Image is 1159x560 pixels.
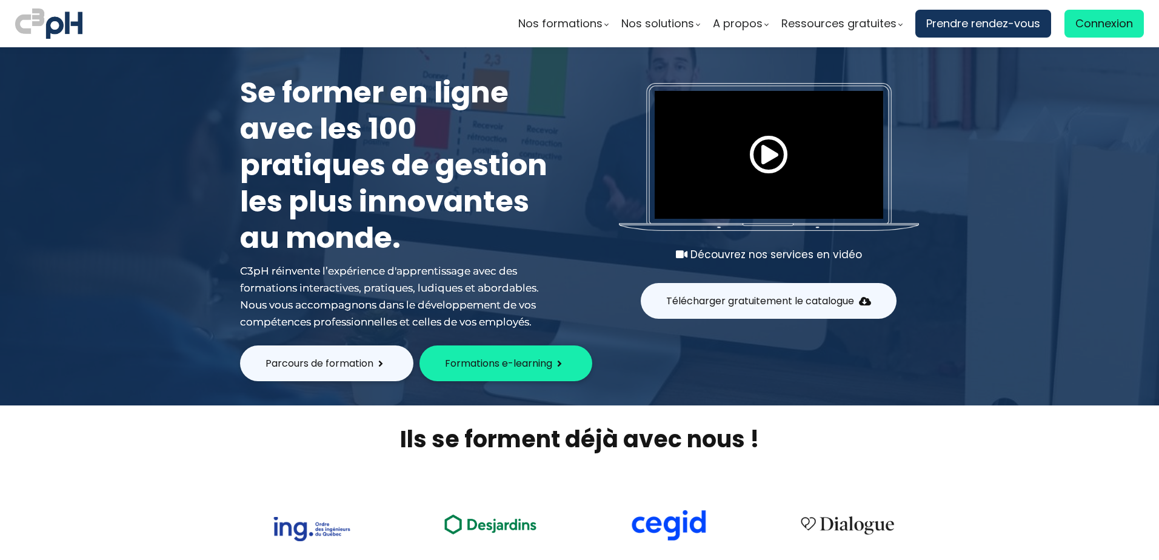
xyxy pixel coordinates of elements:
[641,283,897,319] button: Télécharger gratuitement le catalogue
[445,356,552,371] span: Formations e-learning
[926,15,1040,33] span: Prendre rendez-vous
[915,10,1051,38] a: Prendre rendez-vous
[1064,10,1144,38] a: Connexion
[266,356,373,371] span: Parcours de formation
[630,510,707,541] img: cdf238afa6e766054af0b3fe9d0794df.png
[240,75,555,256] h1: Se former en ligne avec les 100 pratiques de gestion les plus innovantes au monde.
[1075,15,1133,33] span: Connexion
[225,424,934,455] h2: Ils se forment déjà avec nous !
[621,15,694,33] span: Nos solutions
[713,15,763,33] span: A propos
[666,293,854,308] span: Télécharger gratuitement le catalogue
[240,345,413,381] button: Parcours de formation
[240,262,555,330] div: C3pH réinvente l’expérience d'apprentissage avec des formations interactives, pratiques, ludiques...
[793,508,902,541] img: 4cbfeea6ce3138713587aabb8dcf64fe.png
[15,6,82,41] img: logo C3PH
[619,246,919,263] div: Découvrez nos services en vidéo
[781,15,897,33] span: Ressources gratuites
[436,507,545,541] img: ea49a208ccc4d6e7deb170dc1c457f3b.png
[419,345,592,381] button: Formations e-learning
[518,15,603,33] span: Nos formations
[273,517,350,541] img: 73f878ca33ad2a469052bbe3fa4fd140.png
